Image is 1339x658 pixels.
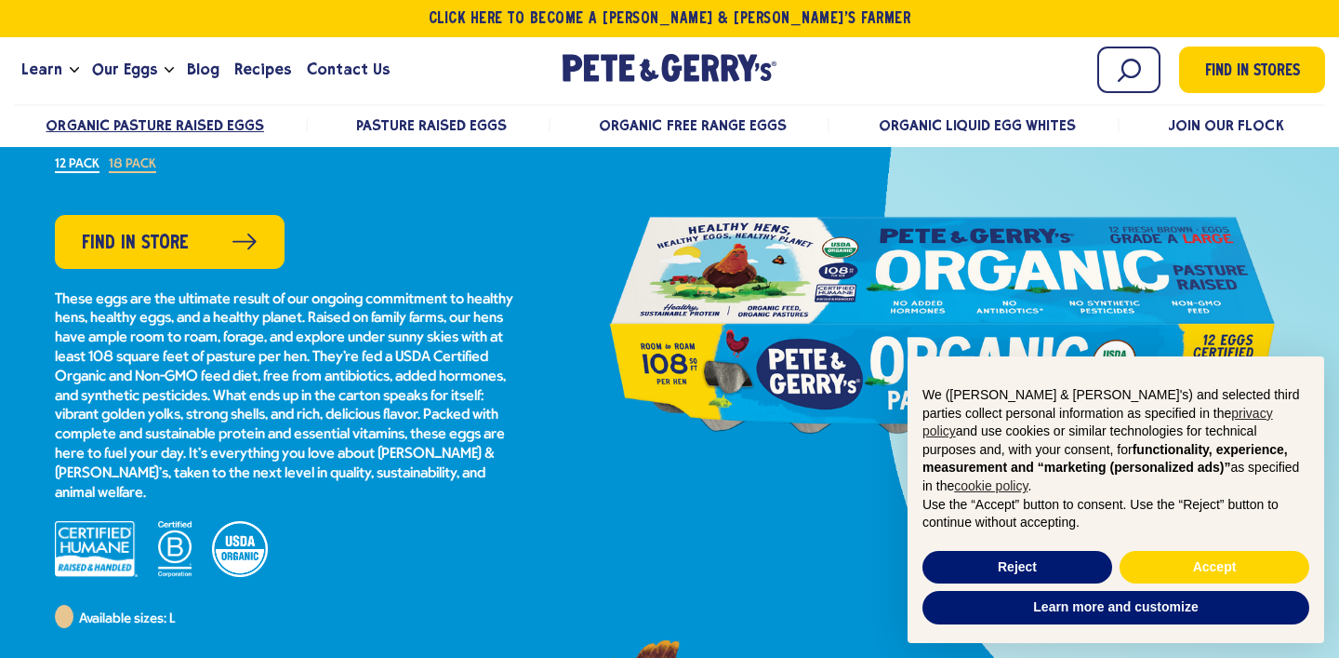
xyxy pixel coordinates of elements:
[79,612,175,626] span: Available sizes: L
[922,496,1309,532] p: Use the “Accept” button to consent. Use the “Reject” button to continue without accepting.
[165,67,174,74] button: Open the dropdown menu for Our Eggs
[46,116,264,134] a: Organic Pasture Raised Eggs
[109,158,156,173] label: 18 Pack
[179,45,227,95] a: Blog
[21,58,62,81] span: Learn
[92,58,157,81] span: Our Eggs
[234,58,291,81] span: Recipes
[893,342,1339,658] div: Notice
[187,58,219,81] span: Blog
[922,591,1309,624] button: Learn more and customize
[356,116,507,134] a: Pasture Raised Eggs
[1168,116,1283,134] a: Join Our Flock
[227,45,298,95] a: Recipes
[70,67,79,74] button: Open the dropdown menu for Learn
[299,45,397,95] a: Contact Us
[82,229,189,258] span: Find in Store
[1120,551,1309,584] button: Accept
[14,104,1325,144] nav: desktop product menu
[1179,47,1325,93] a: Find in Stores
[599,116,786,134] a: Organic Free Range Eggs
[954,478,1027,493] a: cookie policy
[879,116,1077,134] a: Organic Liquid Egg Whites
[14,45,70,95] a: Learn
[922,386,1309,496] p: We ([PERSON_NAME] & [PERSON_NAME]'s) and selected third parties collect personal information as s...
[85,45,165,95] a: Our Eggs
[307,58,390,81] span: Contact Us
[55,158,99,173] label: 12 Pack
[1097,47,1160,93] input: Search
[1205,60,1300,85] span: Find in Stores
[922,551,1112,584] button: Reject
[55,290,520,504] p: These eggs are the ultimate result of our ongoing commitment to healthy hens, healthy eggs, and a...
[55,215,285,269] a: Find in Store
